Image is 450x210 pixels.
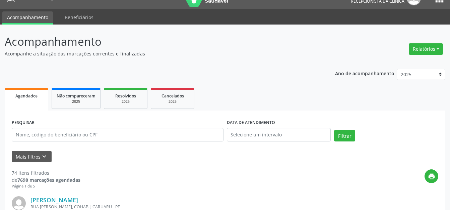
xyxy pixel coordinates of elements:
i: print [428,173,435,180]
a: Acompanhamento [2,11,53,25]
button: Relatórios [409,43,443,55]
span: Cancelados [162,93,184,99]
span: Não compareceram [57,93,95,99]
a: [PERSON_NAME] [30,196,78,204]
div: 74 itens filtrados [12,169,80,176]
div: 2025 [57,99,95,104]
button: Mais filtroskeyboard_arrow_down [12,151,52,163]
div: 2025 [156,99,189,104]
input: Nome, código do beneficiário ou CPF [12,128,223,141]
a: Beneficiários [60,11,98,23]
strong: 7698 marcações agendadas [17,177,80,183]
button: print [425,169,438,183]
div: RUA [PERSON_NAME], COHAB I, CARUARU - PE [30,204,338,210]
div: de [12,176,80,183]
p: Acompanhe a situação das marcações correntes e finalizadas [5,50,313,57]
input: Selecione um intervalo [227,128,331,141]
label: DATA DE ATENDIMENTO [227,118,275,128]
div: Página 1 de 5 [12,183,80,189]
label: PESQUISAR [12,118,35,128]
i: keyboard_arrow_down [41,153,48,160]
p: Ano de acompanhamento [335,69,394,77]
span: Resolvidos [115,93,136,99]
p: Acompanhamento [5,33,313,50]
button: Filtrar [334,130,355,141]
span: Agendados [15,93,38,99]
div: 2025 [109,99,142,104]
